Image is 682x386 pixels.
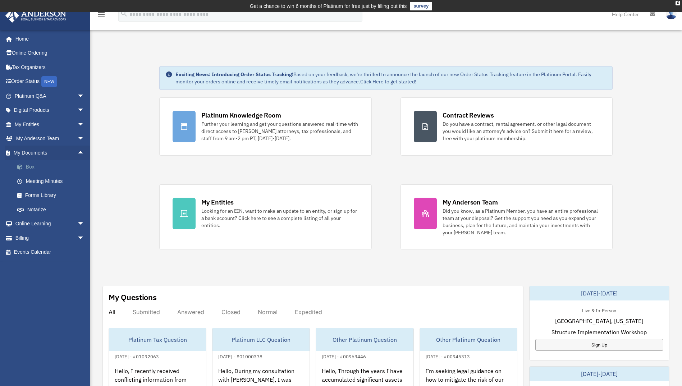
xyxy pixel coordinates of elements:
a: Billingarrow_drop_down [5,231,95,245]
a: Platinum Knowledge Room Further your learning and get your questions answered real-time with dire... [159,97,372,156]
span: [GEOGRAPHIC_DATA], [US_STATE] [555,317,643,325]
div: Answered [177,308,204,316]
div: All [109,308,115,316]
div: Based on your feedback, we're thrilled to announce the launch of our new Order Status Tracking fe... [175,71,607,85]
div: Normal [258,308,278,316]
div: Live & In-Person [576,306,622,314]
div: NEW [41,76,57,87]
a: menu [97,13,106,19]
a: Events Calendar [5,245,95,259]
span: arrow_drop_down [77,231,92,245]
div: Get a chance to win 6 months of Platinum for free just by filling out this [250,2,407,10]
a: Box [10,160,95,174]
div: Do you have a contract, rental agreement, or other legal document you would like an attorney's ad... [443,120,600,142]
div: My Entities [201,198,234,207]
div: My Anderson Team [443,198,498,207]
div: [DATE] - #01000378 [212,352,268,360]
i: menu [97,10,106,19]
a: My Anderson Team Did you know, as a Platinum Member, you have an entire professional team at your... [400,184,613,249]
a: Forms Library [10,188,95,203]
a: Contract Reviews Do you have a contract, rental agreement, or other legal document you would like... [400,97,613,156]
span: arrow_drop_down [77,103,92,118]
span: arrow_drop_down [77,217,92,231]
a: My Documentsarrow_drop_up [5,146,95,160]
div: My Questions [109,292,157,303]
div: [DATE]-[DATE] [530,286,669,300]
div: Other Platinum Question [420,328,517,351]
div: Looking for an EIN, want to make an update to an entity, or sign up for a bank account? Click her... [201,207,358,229]
div: close [676,1,680,5]
div: [DATE]-[DATE] [530,367,669,381]
span: arrow_drop_down [77,132,92,146]
i: search [120,10,128,18]
a: My Anderson Teamarrow_drop_down [5,132,95,146]
div: Expedited [295,308,322,316]
a: Platinum Q&Aarrow_drop_down [5,89,95,103]
a: Notarize [10,202,95,217]
div: [DATE] - #01092063 [109,352,165,360]
span: Structure Implementation Workshop [551,328,647,336]
span: arrow_drop_down [77,89,92,104]
div: [DATE] - #00945313 [420,352,476,360]
div: Platinum LLC Question [212,328,310,351]
img: Anderson Advisors Platinum Portal [3,9,68,23]
a: survey [410,2,432,10]
div: Other Platinum Question [316,328,413,351]
div: Platinum Knowledge Room [201,111,281,120]
img: User Pic [666,9,677,19]
a: My Entities Looking for an EIN, want to make an update to an entity, or sign up for a bank accoun... [159,184,372,249]
a: Sign Up [535,339,663,351]
strong: Exciting News: Introducing Order Status Tracking! [175,71,293,78]
a: Tax Organizers [5,60,95,74]
a: My Entitiesarrow_drop_down [5,117,95,132]
div: [DATE] - #00963446 [316,352,372,360]
a: Online Learningarrow_drop_down [5,217,95,231]
a: Meeting Minutes [10,174,95,188]
a: Order StatusNEW [5,74,95,89]
a: Home [5,32,92,46]
div: Further your learning and get your questions answered real-time with direct access to [PERSON_NAM... [201,120,358,142]
div: Did you know, as a Platinum Member, you have an entire professional team at your disposal? Get th... [443,207,600,236]
span: arrow_drop_up [77,146,92,160]
span: arrow_drop_down [77,117,92,132]
a: Click Here to get started! [360,78,416,85]
div: Contract Reviews [443,111,494,120]
div: Closed [221,308,241,316]
a: Online Ordering [5,46,95,60]
div: Platinum Tax Question [109,328,206,351]
div: Submitted [133,308,160,316]
a: Digital Productsarrow_drop_down [5,103,95,118]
